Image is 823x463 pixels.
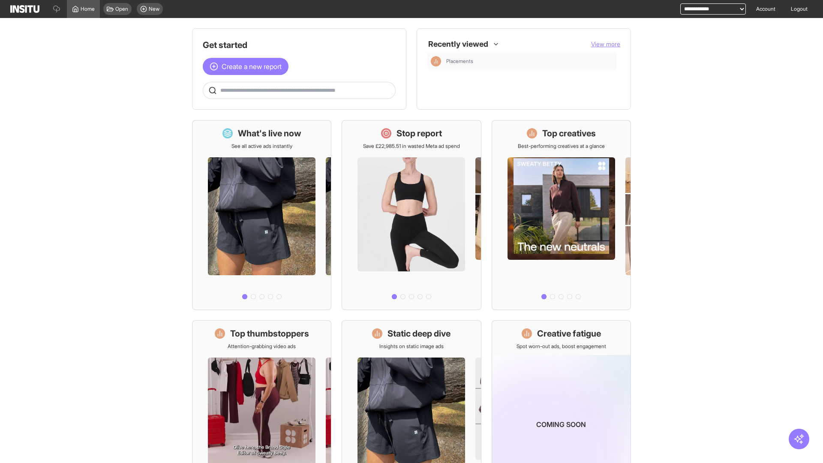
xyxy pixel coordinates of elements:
span: Open [115,6,128,12]
a: Stop reportSave £22,985.51 in wasted Meta ad spend [342,120,481,310]
h1: What's live now [238,127,301,139]
div: Insights [431,56,441,66]
p: Save £22,985.51 in wasted Meta ad spend [363,143,460,150]
h1: Top creatives [542,127,596,139]
h1: Stop report [396,127,442,139]
span: Create a new report [222,61,282,72]
span: New [149,6,159,12]
span: Home [81,6,95,12]
img: Logo [10,5,39,13]
button: Create a new report [203,58,288,75]
p: Insights on static image ads [379,343,444,350]
h1: Top thumbstoppers [230,328,309,340]
h1: Static deep dive [387,328,451,340]
h1: Get started [203,39,396,51]
p: See all active ads instantly [231,143,292,150]
button: View more [591,40,620,48]
p: Best-performing creatives at a glance [518,143,605,150]
p: Attention-grabbing video ads [228,343,296,350]
a: Top creativesBest-performing creatives at a glance [492,120,631,310]
span: Placements [446,58,473,65]
span: Placements [446,58,613,65]
a: What's live nowSee all active ads instantly [192,120,331,310]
